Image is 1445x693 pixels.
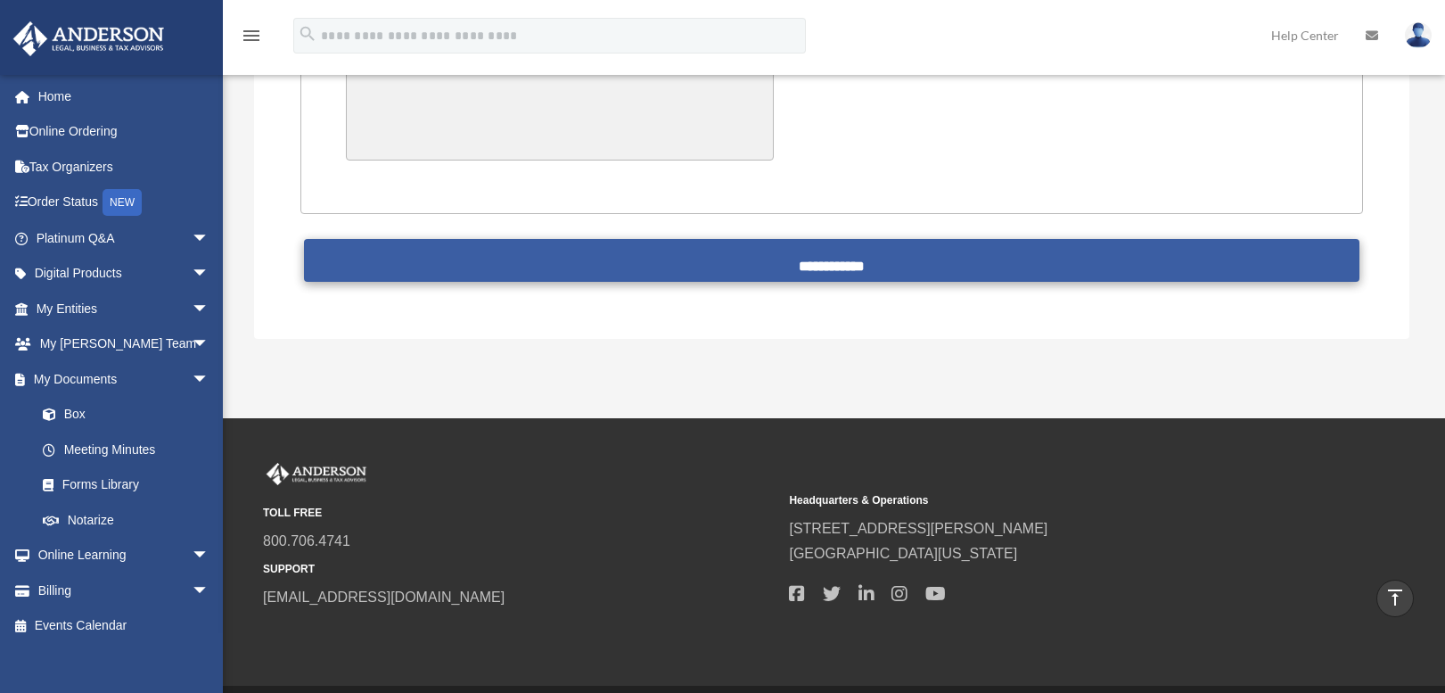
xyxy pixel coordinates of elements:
[25,502,236,538] a: Notarize
[25,397,236,433] a: Box
[1376,580,1414,617] a: vertical_align_top
[192,326,227,363] span: arrow_drop_down
[192,573,227,609] span: arrow_drop_down
[192,291,227,327] span: arrow_drop_down
[12,608,236,644] a: Events Calendar
[789,491,1302,510] small: Headquarters & Operations
[241,25,262,46] i: menu
[12,291,236,326] a: My Entitiesarrow_drop_down
[263,590,505,605] a: [EMAIL_ADDRESS][DOMAIN_NAME]
[12,78,236,114] a: Home
[12,149,236,185] a: Tax Organizers
[192,361,227,398] span: arrow_drop_down
[263,533,350,549] a: 800.706.4741
[298,24,317,44] i: search
[12,114,236,150] a: Online Ordering
[192,538,227,574] span: arrow_drop_down
[25,467,236,503] a: Forms Library
[789,521,1047,536] a: [STREET_ADDRESS][PERSON_NAME]
[12,220,236,256] a: Platinum Q&Aarrow_drop_down
[8,21,169,56] img: Anderson Advisors Platinum Portal
[103,189,142,216] div: NEW
[25,432,227,467] a: Meeting Minutes
[263,560,776,579] small: SUPPORT
[1384,587,1406,608] i: vertical_align_top
[263,504,776,523] small: TOLL FREE
[192,256,227,293] span: arrow_drop_down
[12,538,236,573] a: Online Learningarrow_drop_down
[12,361,236,397] a: My Documentsarrow_drop_down
[192,220,227,257] span: arrow_drop_down
[12,326,236,362] a: My [PERSON_NAME] Teamarrow_drop_down
[1405,22,1432,48] img: User Pic
[263,463,370,486] img: Anderson Advisors Platinum Portal
[12,185,236,221] a: Order StatusNEW
[789,546,1017,561] a: [GEOGRAPHIC_DATA][US_STATE]
[12,573,236,608] a: Billingarrow_drop_down
[12,256,236,292] a: Digital Productsarrow_drop_down
[241,31,262,46] a: menu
